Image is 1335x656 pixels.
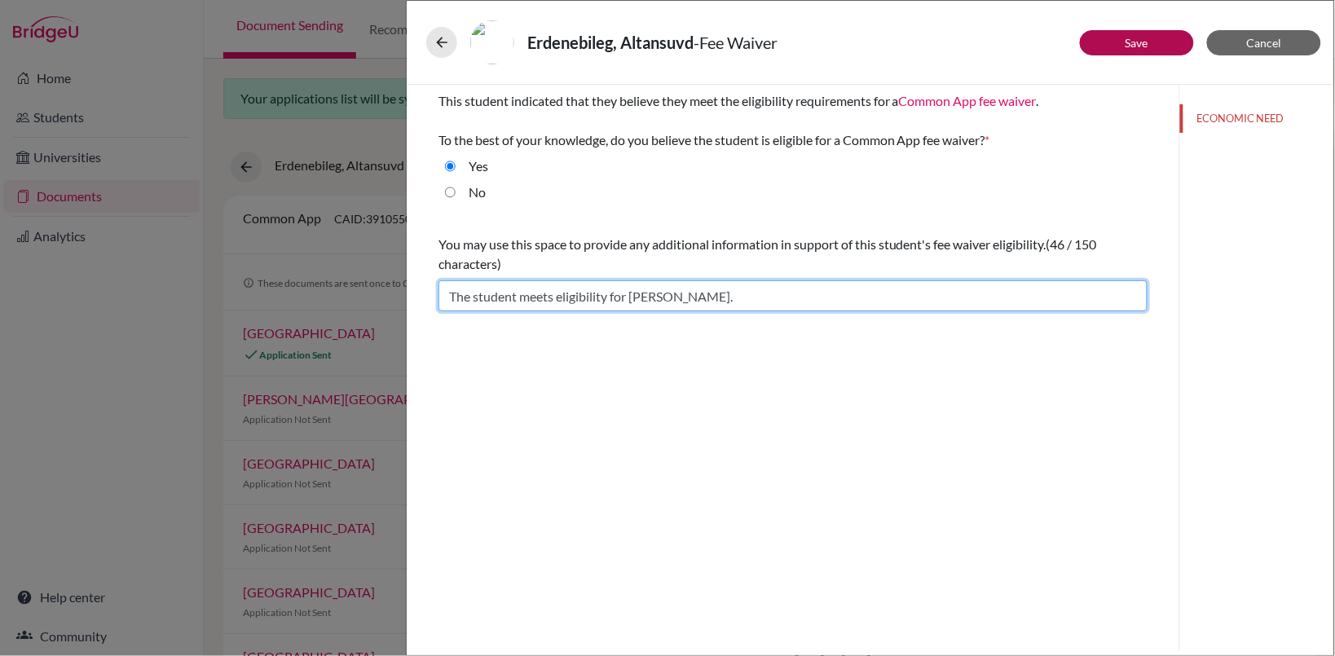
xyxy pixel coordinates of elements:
[469,183,486,202] label: No
[899,93,1037,108] a: Common App fee waiver
[469,156,488,176] label: Yes
[438,93,1039,147] span: This student indicated that they believe they meet the eligibility requirements for a . To the be...
[438,236,1046,252] span: You may use this space to provide any additional information in support of this student's fee wai...
[1180,104,1334,133] button: ECONOMIC NEED
[694,33,778,52] span: - Fee Waiver
[527,33,694,52] strong: Erdenebileg, Altansuvd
